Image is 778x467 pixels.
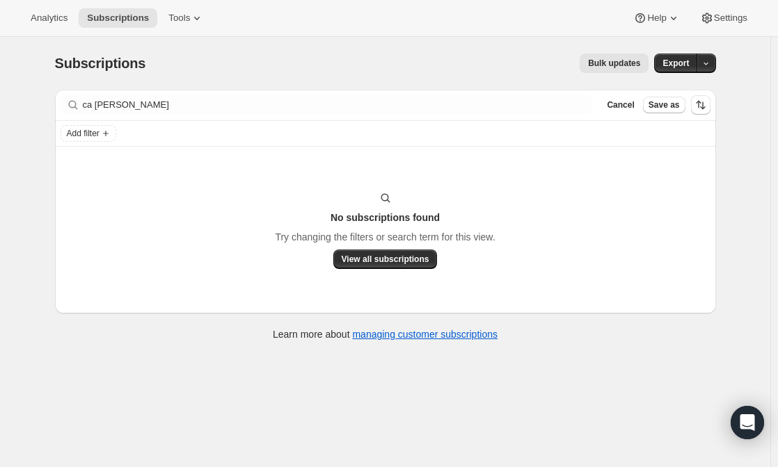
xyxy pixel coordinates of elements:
div: Open Intercom Messenger [731,406,764,439]
span: Settings [714,13,747,24]
span: Subscriptions [87,13,149,24]
button: View all subscriptions [333,249,438,269]
span: Subscriptions [55,56,146,71]
button: Cancel [601,97,640,113]
button: Analytics [22,8,76,28]
span: Bulk updates [588,58,640,69]
span: Save as [649,99,680,110]
button: Subscriptions [79,8,157,28]
button: Tools [160,8,212,28]
span: Add filter [67,128,100,139]
span: Export [662,58,689,69]
button: Save as [643,97,685,113]
a: managing customer subscriptions [352,329,498,340]
button: Settings [692,8,756,28]
p: Try changing the filters or search term for this view. [275,230,495,244]
button: Export [654,54,697,73]
button: Add filter [61,125,116,142]
span: Cancel [607,99,634,110]
span: Help [647,13,666,24]
span: Analytics [31,13,68,24]
h3: No subscriptions found [331,211,440,224]
button: Help [625,8,688,28]
span: Tools [168,13,190,24]
p: Learn more about [273,327,498,341]
button: Sort the results [691,95,710,115]
span: View all subscriptions [342,254,429,265]
input: Filter subscribers [83,95,594,115]
button: Bulk updates [580,54,649,73]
